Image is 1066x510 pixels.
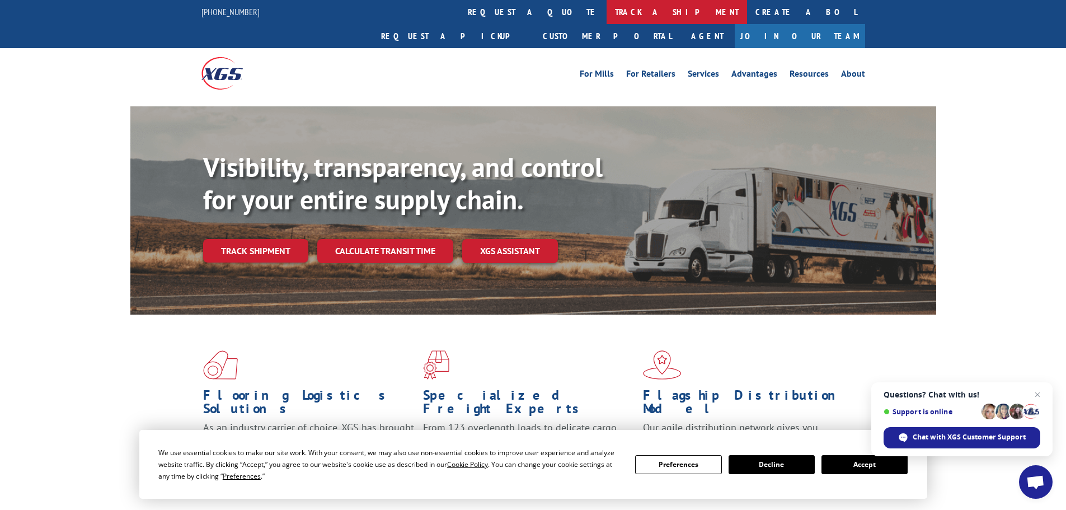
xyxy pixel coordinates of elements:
div: We use essential cookies to make our site work. With your consent, we may also use non-essential ... [158,447,622,482]
img: xgs-icon-total-supply-chain-intelligence-red [203,350,238,380]
a: Open chat [1019,465,1053,499]
b: Visibility, transparency, and control for your entire supply chain. [203,149,603,217]
a: About [841,69,865,82]
p: From 123 overlength loads to delicate cargo, our experienced staff knows the best way to move you... [423,421,635,471]
img: xgs-icon-focused-on-flooring-red [423,350,449,380]
span: Our agile distribution network gives you nationwide inventory management on demand. [643,421,849,447]
a: Advantages [731,69,777,82]
a: Track shipment [203,239,308,263]
img: xgs-icon-flagship-distribution-model-red [643,350,682,380]
a: For Mills [580,69,614,82]
a: Resources [790,69,829,82]
h1: Flagship Distribution Model [643,389,854,421]
button: Accept [821,455,908,474]
h1: Flooring Logistics Solutions [203,389,415,421]
a: Join Our Team [735,24,865,48]
a: [PHONE_NUMBER] [201,6,260,17]
a: Agent [680,24,735,48]
span: Preferences [223,471,261,481]
a: XGS ASSISTANT [462,239,558,263]
span: Support is online [884,408,978,416]
button: Decline [729,455,815,474]
a: Request a pickup [373,24,534,48]
button: Preferences [635,455,721,474]
a: Services [688,69,719,82]
h1: Specialized Freight Experts [423,389,635,421]
a: Calculate transit time [317,239,453,263]
span: Chat with XGS Customer Support [913,432,1026,442]
span: Chat with XGS Customer Support [884,427,1040,448]
div: Cookie Consent Prompt [139,430,927,499]
span: Questions? Chat with us! [884,390,1040,399]
a: Customer Portal [534,24,680,48]
span: Cookie Policy [447,460,488,469]
span: As an industry carrier of choice, XGS has brought innovation and dedication to flooring logistics... [203,421,414,461]
a: For Retailers [626,69,675,82]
